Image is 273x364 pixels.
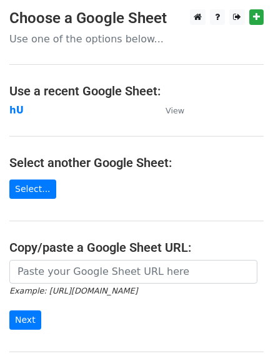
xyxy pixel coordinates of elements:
[9,155,264,170] h4: Select another Google Sheet:
[9,84,264,98] h4: Use a recent Google Sheet:
[9,310,41,330] input: Next
[9,286,137,295] small: Example: [URL][DOMAIN_NAME]
[9,260,257,284] input: Paste your Google Sheet URL here
[211,304,273,364] iframe: Chat Widget
[9,9,264,27] h3: Choose a Google Sheet
[9,240,264,255] h4: Copy/paste a Google Sheet URL:
[9,180,56,199] a: Select...
[9,32,264,45] p: Use one of the options below...
[166,106,184,115] small: View
[153,105,184,116] a: View
[9,105,24,116] a: hU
